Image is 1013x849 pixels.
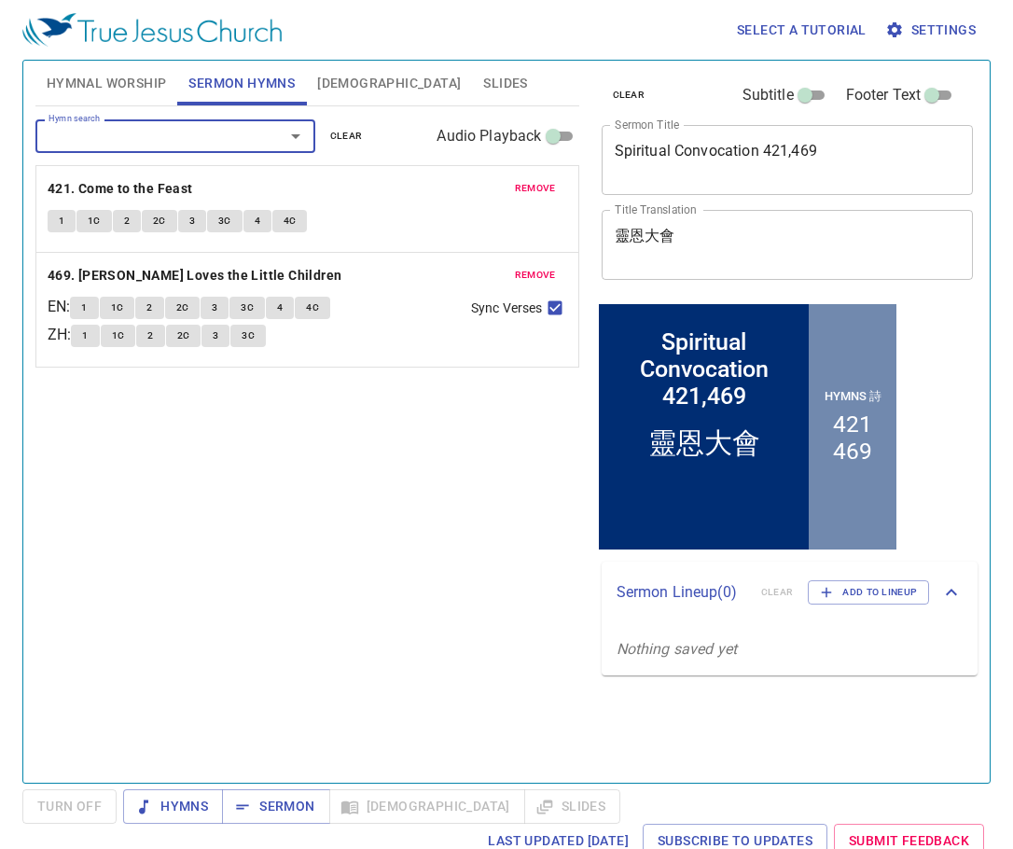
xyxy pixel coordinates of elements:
span: 4 [277,299,283,316]
span: Hymnal Worship [47,72,167,95]
span: 2 [124,213,130,230]
button: 1C [100,297,135,319]
span: 1C [112,327,125,344]
span: 1C [111,299,124,316]
button: 1C [76,210,112,232]
span: clear [613,87,645,104]
span: 2C [176,299,189,316]
button: 3C [229,297,265,319]
span: [DEMOGRAPHIC_DATA] [317,72,461,95]
b: 421. Come to the Feast [48,177,193,201]
span: Select a tutorial [737,19,867,42]
button: 4 [266,297,294,319]
button: 1 [71,325,99,347]
span: 3 [212,299,217,316]
span: Audio Playback [437,125,541,147]
button: 421. Come to the Feast [48,177,196,201]
span: Sermon Hymns [188,72,295,95]
button: 3 [201,325,229,347]
button: 4C [295,297,330,319]
span: 3 [189,213,195,230]
span: 4C [284,213,297,230]
span: 4 [255,213,260,230]
button: Open [283,123,309,149]
button: clear [319,125,374,147]
span: 1 [82,327,88,344]
span: Settings [889,19,976,42]
button: 2C [142,210,177,232]
button: Add to Lineup [808,580,929,605]
button: remove [504,177,567,200]
button: clear [602,84,657,106]
textarea: Spiritual Convocation 421,469 [615,142,961,177]
span: 2 [146,299,152,316]
button: 2C [165,297,201,319]
button: 2 [135,297,163,319]
p: ZH : [48,324,71,346]
span: Subtitle [742,84,794,106]
span: 1C [88,213,101,230]
span: 2C [177,327,190,344]
button: 2 [136,325,164,347]
button: Hymns [123,789,223,824]
button: Settings [881,13,983,48]
button: 2 [113,210,141,232]
span: Hymns [138,795,208,818]
button: 3C [230,325,266,347]
p: Sermon Lineup ( 0 ) [617,581,746,604]
span: 4C [306,299,319,316]
span: 2 [147,327,153,344]
span: Add to Lineup [820,584,917,601]
b: 469. [PERSON_NAME] Loves the Little Children [48,264,342,287]
span: 2C [153,213,166,230]
button: 1 [70,297,98,319]
button: 3C [207,210,243,232]
i: Nothing saved yet [617,640,738,658]
span: 3C [218,213,231,230]
button: remove [504,264,567,286]
span: 3C [242,327,255,344]
span: 3C [241,299,254,316]
button: Sermon [222,789,329,824]
button: 3 [201,297,229,319]
span: Slides [483,72,527,95]
span: Footer Text [846,84,922,106]
button: 2C [166,325,201,347]
span: 3 [213,327,218,344]
button: Select a tutorial [729,13,874,48]
span: 1 [81,299,87,316]
div: Sermon Lineup(0)clearAdd to Lineup [602,562,978,623]
textarea: 靈恩大會 [615,227,961,262]
span: clear [330,128,363,145]
iframe: from-child [594,299,901,554]
button: 4 [243,210,271,232]
p: EN : [48,296,70,318]
span: remove [515,180,556,197]
img: True Jesus Church [22,13,282,47]
button: 3 [178,210,206,232]
button: 1 [48,210,76,232]
button: 1C [101,325,136,347]
span: Sermon [237,795,314,818]
span: Sync Verses [471,299,542,318]
button: 4C [272,210,308,232]
button: 469. [PERSON_NAME] Loves the Little Children [48,264,345,287]
span: 1 [59,213,64,230]
span: remove [515,267,556,284]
